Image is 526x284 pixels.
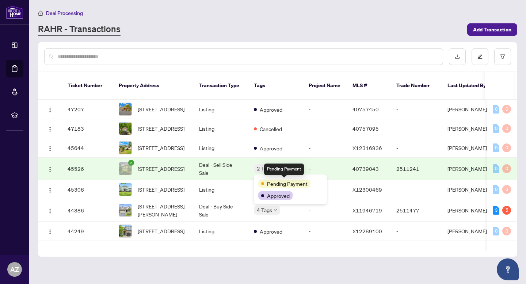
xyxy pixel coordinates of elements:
span: [STREET_ADDRESS] [138,105,184,113]
td: - [390,138,442,158]
span: edit [477,54,483,59]
div: 0 [502,185,511,194]
td: - [390,180,442,199]
td: [PERSON_NAME] [442,119,496,138]
button: filter [494,48,511,65]
div: 5 [502,206,511,215]
div: 3 [493,206,499,215]
td: 44249 [62,222,113,241]
div: 0 [493,124,499,133]
img: logo [6,5,23,19]
div: 0 [502,164,511,173]
td: Deal - Sell Side Sale [193,158,248,180]
span: [STREET_ADDRESS] [138,165,184,173]
button: Logo [44,225,56,237]
span: [STREET_ADDRESS] [138,227,184,235]
span: [STREET_ADDRESS] [138,124,184,133]
td: 2511241 [390,158,442,180]
img: thumbnail-img [119,142,131,154]
img: thumbnail-img [119,122,131,135]
span: Approved [260,144,282,152]
th: MLS # [347,72,390,100]
td: - [390,222,442,241]
td: Listing [193,222,248,241]
th: Property Address [113,72,193,100]
th: Transaction Type [193,72,248,100]
span: down [274,208,277,212]
td: - [303,199,347,222]
span: download [455,54,460,59]
div: 0 [502,227,511,235]
img: Logo [47,166,53,172]
div: 0 [493,227,499,235]
span: X12316936 [352,145,382,151]
div: 0 [493,164,499,173]
div: 0 [493,185,499,194]
span: X11946719 [352,207,382,214]
span: 40757095 [352,125,379,132]
span: home [38,11,43,16]
td: [PERSON_NAME] [442,100,496,119]
span: 40757450 [352,106,379,112]
button: Add Transaction [467,23,517,36]
div: 0 [502,124,511,133]
td: - [390,119,442,138]
button: Logo [44,103,56,115]
td: [PERSON_NAME] [442,199,496,222]
span: down [274,167,277,170]
img: thumbnail-img [119,162,131,175]
td: 45306 [62,180,113,199]
button: Logo [44,184,56,195]
td: - [303,100,347,119]
img: Logo [47,107,53,113]
button: Logo [44,204,56,216]
td: Listing [193,119,248,138]
button: Open asap [497,258,519,280]
span: AZ [10,264,19,275]
td: 2511477 [390,199,442,222]
span: [STREET_ADDRESS] [138,144,184,152]
img: Logo [47,229,53,235]
span: Cancelled [260,125,282,133]
img: thumbnail-img [119,225,131,237]
span: [STREET_ADDRESS] [138,185,184,193]
td: Listing [193,138,248,158]
button: Logo [44,123,56,134]
th: Last Updated By [442,72,496,100]
span: 4 Tags [257,206,272,214]
td: - [390,100,442,119]
td: Listing [193,180,248,199]
img: thumbnail-img [119,204,131,216]
td: 45644 [62,138,113,158]
td: - [303,119,347,138]
div: 0 [493,105,499,114]
img: Logo [47,146,53,151]
span: filter [500,54,505,59]
td: 47207 [62,100,113,119]
span: Add Transaction [473,24,511,35]
td: 45526 [62,158,113,180]
span: Pending Payment [267,180,308,188]
th: Project Name [303,72,347,100]
button: Logo [44,142,56,154]
img: thumbnail-img [119,183,131,196]
th: Ticket Number [62,72,113,100]
td: 44386 [62,199,113,222]
td: - [303,138,347,158]
span: [STREET_ADDRESS][PERSON_NAME] [138,202,187,218]
td: [PERSON_NAME] [442,158,496,180]
td: - [303,222,347,241]
span: 2 Tags [257,164,272,173]
img: Logo [47,126,53,132]
img: thumbnail-img [119,103,131,115]
td: [PERSON_NAME] [442,222,496,241]
div: 0 [502,105,511,114]
span: Approved [260,227,282,235]
td: Deal - Buy Side Sale [193,199,248,222]
span: Approved [267,192,290,200]
td: [PERSON_NAME] [442,138,496,158]
td: Listing [193,100,248,119]
span: check-circle [128,160,134,166]
td: 47183 [62,119,113,138]
button: download [449,48,466,65]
